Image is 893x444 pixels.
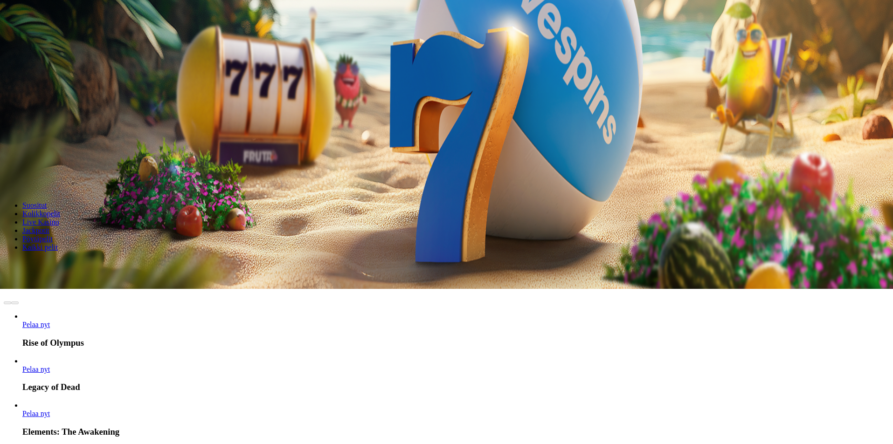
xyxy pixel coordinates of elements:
[22,312,889,348] article: Rise of Olympus
[11,301,19,304] button: next slide
[22,410,50,417] span: Pelaa nyt
[22,401,889,437] article: Elements: The Awakening
[22,357,889,393] article: Legacy of Dead
[22,321,50,328] span: Pelaa nyt
[22,243,58,251] a: Kaikki pelit
[22,210,60,218] a: Kolikkopelit
[22,218,59,226] a: Live Kasino
[22,382,889,392] h3: Legacy of Dead
[22,338,889,348] h3: Rise of Olympus
[4,185,889,252] nav: Lobby
[22,226,49,234] a: Jackpotit
[22,201,47,209] a: Suositut
[22,235,53,243] a: Pöytäpelit
[22,427,889,437] h3: Elements: The Awakening
[22,365,50,373] span: Pelaa nyt
[22,321,50,328] a: Rise of Olympus
[22,410,50,417] a: Elements: The Awakening
[22,365,50,373] a: Legacy of Dead
[4,185,889,269] header: Lobby
[4,301,11,304] button: prev slide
